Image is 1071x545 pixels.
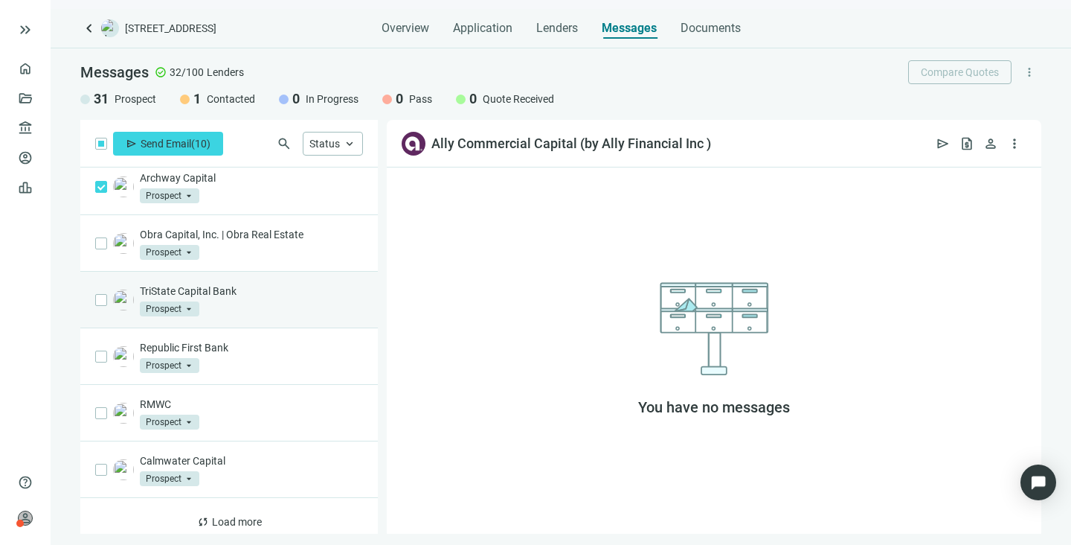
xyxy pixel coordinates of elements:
span: more_vert [1023,66,1036,79]
span: ( 10 ) [191,138,210,150]
span: Overview [382,21,429,36]
div: Ally Commercial Capital (by Ally Financial Inc ) [431,135,711,153]
button: request_quote [955,132,979,156]
p: Republic First Bank [140,340,363,355]
span: 32/100 [170,65,204,80]
span: Messages [80,63,149,81]
span: Documents [681,21,741,36]
button: keyboard_double_arrow_right [16,21,34,39]
span: Prospect [140,302,199,316]
span: 0 [396,90,403,108]
span: Send Email [141,138,191,150]
p: RMWC [140,397,363,412]
span: Lenders [207,65,244,80]
span: keyboard_arrow_up [343,137,356,150]
img: 0f67b155-f9ec-4602-8bfa-cad99741054c.png [113,290,134,310]
span: Application [453,21,512,36]
span: Prospect [140,245,199,260]
span: Prospect [140,358,199,373]
span: 1 [193,90,201,108]
img: 37bf931d-942b-4e44-99fb-0f8919a1c81a [113,176,134,197]
span: Messages [602,21,657,35]
button: send [931,132,955,156]
span: person [983,136,998,151]
span: Prospect [140,188,199,203]
span: You have no messages [638,396,790,419]
span: account_balance [18,121,28,136]
span: [STREET_ADDRESS] [125,21,216,36]
button: more_vert [1003,132,1026,156]
span: Quote Received [483,92,554,106]
span: 31 [94,90,109,108]
span: search [277,136,292,151]
p: TriState Capital Bank [140,284,363,299]
img: e0d08e97-e6c4-4366-8ca4-abd1b45d7802 [113,459,134,480]
div: Open Intercom Messenger [1020,465,1056,500]
button: Compare Quotes [908,60,1011,84]
span: Prospect [140,415,199,430]
button: more_vert [1017,60,1041,84]
span: Load more [212,516,262,528]
span: Prospect [115,92,156,106]
a: keyboard_arrow_left [80,19,98,37]
span: 0 [469,90,477,108]
p: Obra Capital, Inc. | Obra Real Estate [140,227,363,242]
p: Calmwater Capital [140,453,363,468]
span: more_vert [1007,136,1022,151]
button: syncLoad more [184,510,274,534]
span: Prospect [140,471,199,486]
p: Archway Capital [140,170,363,185]
span: sync [197,516,209,528]
img: f58a1a09-717e-4f90-a1c7-ebf2a529ab73 [113,346,134,367]
span: Pass [409,92,432,106]
span: request_quote [959,136,974,151]
span: Contacted [207,92,255,106]
span: send [126,138,138,150]
span: 0 [292,90,300,108]
img: 6c40ddf9-8141-45da-b156-0a96a48bf26c [402,132,425,156]
span: Status [309,138,340,150]
img: ff87787e-8205-4521-8c32-c398daae1b56 [113,233,134,254]
span: check_circle [155,66,167,78]
img: deal-logo [101,19,119,37]
span: help [18,475,33,490]
img: c1989912-69e8-4c0b-964d-872c29aa0c99 [113,403,134,424]
button: person [979,132,1003,156]
span: person [18,511,33,526]
span: In Progress [306,92,358,106]
span: Lenders [536,21,578,36]
button: sendSend Email(10) [113,132,223,156]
